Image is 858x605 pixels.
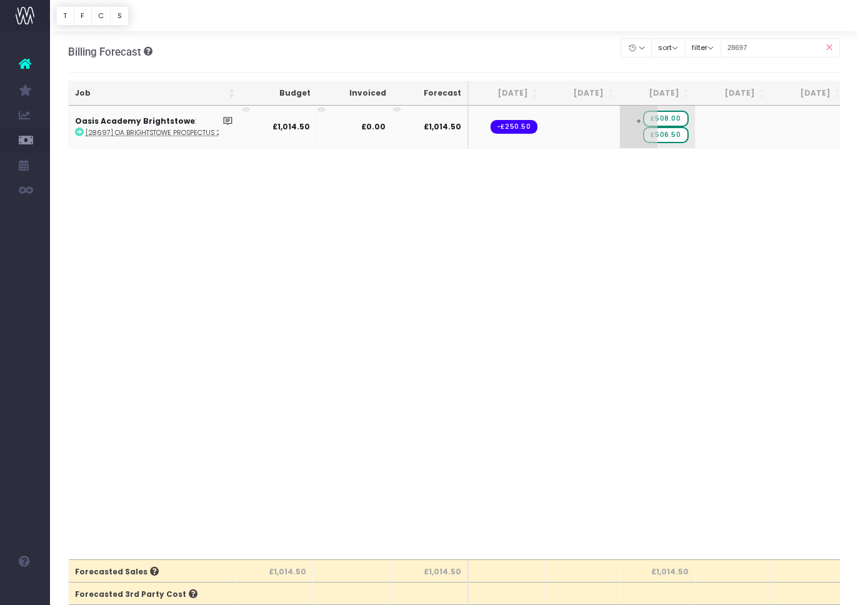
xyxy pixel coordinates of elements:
[56,6,74,26] button: T
[69,582,236,604] th: Forecasted 3rd Party Cost
[620,81,696,106] th: Sep 25: activate to sort column ascending
[69,106,241,148] td: :
[685,38,721,57] button: filter
[241,81,317,106] th: Budget
[620,559,696,582] th: £1,014.50
[620,106,657,148] span: +
[696,81,771,106] th: Oct 25: activate to sort column ascending
[643,111,688,127] span: wayahead Sales Forecast Item
[469,81,544,106] th: Jul 25: activate to sort column ascending
[91,6,111,26] button: C
[236,559,313,582] th: £1,014.50
[86,128,224,137] abbr: [28697] OA Brightstowe Prospectus 2025
[75,116,195,126] strong: Oasis Academy Brightstowe
[110,6,129,26] button: S
[317,81,392,106] th: Invoiced
[651,38,686,57] button: sort
[74,6,92,26] button: F
[69,81,241,106] th: Job: activate to sort column ascending
[75,566,159,577] span: Forecasted Sales
[392,81,469,106] th: Forecast
[544,81,620,106] th: Aug 25: activate to sort column ascending
[68,46,141,58] span: Billing Forecast
[16,580,34,599] img: images/default_profile_image.png
[721,38,841,57] input: Search...
[424,121,461,132] span: £1,014.50
[643,127,688,143] span: wayahead Sales Forecast Item
[272,121,310,132] strong: £1,014.50
[771,81,847,106] th: Nov 25: activate to sort column ascending
[56,6,129,26] div: Vertical button group
[491,120,537,134] span: Streamtime order: 3067 – The MPC Ltd
[391,559,469,582] th: £1,014.50
[361,121,386,132] strong: £0.00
